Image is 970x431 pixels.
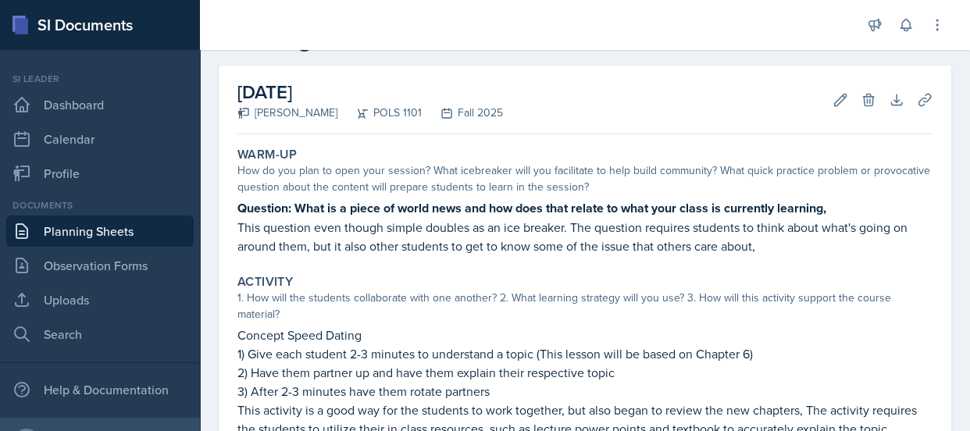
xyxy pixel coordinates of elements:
strong: Question: What is a piece of world news and how does that relate to what your class is currently ... [237,199,826,217]
p: This question even though simple doubles as an ice breaker. The question requires students to thi... [237,218,933,255]
p: 3) After 2-3 minutes have them rotate partners [237,382,933,401]
div: How do you plan to open your session? What icebreaker will you facilitate to help build community... [237,162,933,195]
h2: [DATE] [237,78,503,106]
a: Search [6,319,194,350]
label: Warm-Up [237,147,298,162]
a: Planning Sheets [6,215,194,247]
a: Observation Forms [6,250,194,281]
div: Si leader [6,72,194,86]
a: Profile [6,158,194,189]
div: [PERSON_NAME] [237,105,337,121]
h2: Planning Sheet [219,25,951,53]
p: 2) Have them partner up and have them explain their respective topic [237,363,933,382]
div: 1. How will the students collaborate with one another? 2. What learning strategy will you use? 3.... [237,290,933,322]
a: Calendar [6,123,194,155]
p: Concept Speed Dating [237,326,933,344]
div: POLS 1101 [337,105,422,121]
div: Help & Documentation [6,374,194,405]
div: Fall 2025 [422,105,503,121]
a: Dashboard [6,89,194,120]
label: Activity [237,274,293,290]
p: 1) Give each student 2-3 minutes to understand a topic (This lesson will be based on Chapter 6) [237,344,933,363]
div: Documents [6,198,194,212]
a: Uploads [6,284,194,315]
